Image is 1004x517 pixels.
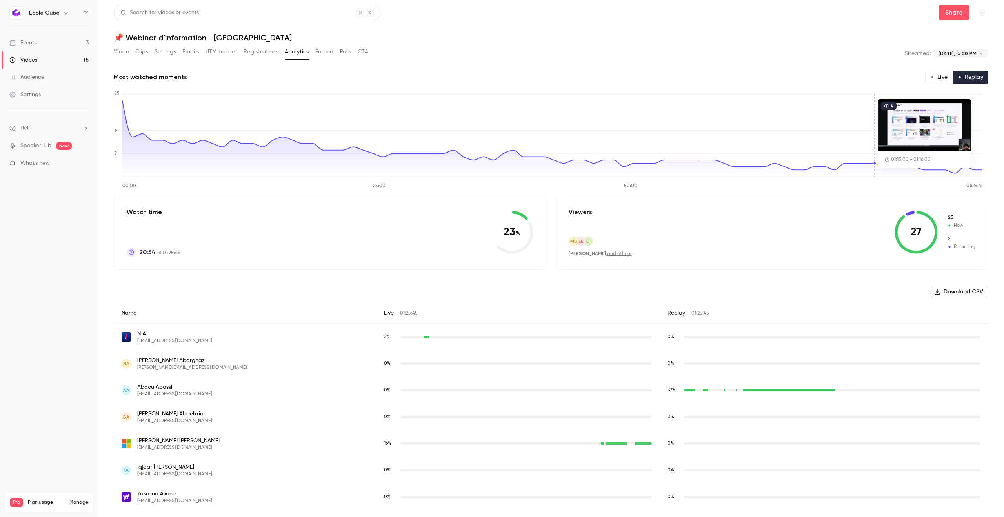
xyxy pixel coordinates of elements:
[122,492,131,502] img: yahoo.fr
[137,364,247,371] span: [PERSON_NAME][EMAIL_ADDRESS][DOMAIN_NAME]
[244,46,278,58] button: Registrations
[137,338,212,344] span: [EMAIL_ADDRESS][DOMAIN_NAME]
[947,243,975,250] span: Returning
[9,39,36,47] div: Events
[400,311,418,316] span: 01:25:45
[114,404,988,430] div: krinews90@gmail.com
[668,495,674,499] span: 0 %
[668,413,680,421] span: Replay watch time
[79,160,89,167] iframe: Noticeable Trigger
[69,499,88,506] a: Manage
[137,437,220,444] span: [PERSON_NAME] [PERSON_NAME]
[315,46,334,58] button: Embed
[384,467,397,474] span: Live watch time
[56,142,72,150] span: new
[668,415,674,419] span: 0 %
[384,387,397,394] span: Live watch time
[114,303,376,324] div: Name
[668,333,680,340] span: Replay watch time
[384,413,397,421] span: Live watch time
[122,439,131,448] img: outlook.com
[114,377,988,404] div: aragene@hotmail.com
[668,440,680,447] span: Replay watch time
[10,498,23,507] span: Pro
[123,387,129,394] span: AA
[114,457,988,484] div: iqjdarahmed996@gmail.com
[115,151,117,156] tspan: 7
[384,333,397,340] span: Live watch time
[607,251,631,256] a: and others
[155,46,176,58] button: Settings
[668,387,680,394] span: Replay watch time
[137,418,212,424] span: [EMAIL_ADDRESS][DOMAIN_NAME]
[20,159,50,167] span: What's new
[957,50,977,57] span: 6:00 PM
[358,46,368,58] button: CTA
[904,49,931,57] p: Streamed:
[114,46,129,58] button: Video
[668,335,674,339] span: 0 %
[947,222,975,229] span: New
[120,9,199,17] div: Search for videos or events
[384,440,397,447] span: Live watch time
[137,444,220,451] span: [EMAIL_ADDRESS][DOMAIN_NAME]
[137,498,212,504] span: [EMAIL_ADDRESS][DOMAIN_NAME]
[668,468,674,473] span: 0 %
[114,350,988,377] div: nordine.abarghaz@gmail.com
[384,441,391,446] span: 16 %
[114,430,988,457] div: daoudx@outlook.com
[285,46,309,58] button: Analytics
[668,361,674,366] span: 0 %
[135,46,148,58] button: Clips
[122,184,136,188] tspan: 00:00
[976,6,988,19] button: Top Bar Actions
[569,251,606,256] span: [PERSON_NAME]
[9,91,41,98] div: Settings
[668,467,680,474] span: Replay watch time
[123,360,129,367] span: NA
[137,471,212,477] span: [EMAIL_ADDRESS][DOMAIN_NAME]
[939,5,969,20] button: Share
[373,184,386,188] tspan: 25:00
[139,248,180,257] p: of 01:25:45
[10,7,22,19] img: École Cube
[578,238,583,245] span: LE
[925,71,953,84] button: Live
[668,441,674,446] span: 0 %
[206,46,237,58] button: UTM builder
[123,413,129,421] span: BA
[569,208,592,217] p: Viewers
[139,248,156,257] span: 20:54
[137,330,212,338] span: N A
[137,410,212,418] span: [PERSON_NAME] Abdelkrim
[384,361,391,366] span: 0 %
[384,335,390,339] span: 2 %
[668,360,680,367] span: Replay watch time
[9,124,89,132] li: help-dropdown-opener
[624,184,637,188] tspan: 50:00
[384,468,391,473] span: 0 %
[947,214,975,221] span: New
[137,391,212,397] span: [EMAIL_ADDRESS][DOMAIN_NAME]
[127,208,180,217] p: Watch time
[122,332,131,342] img: jakala.com
[384,493,397,501] span: Live watch time
[9,73,44,81] div: Audience
[114,33,988,42] h1: 📌 Webinar d'information - [GEOGRAPHIC_DATA]
[376,303,660,324] div: Live
[691,311,709,316] span: 01:25:45
[20,142,51,150] a: SpeakerHub
[137,463,212,471] span: Iqjdar [PERSON_NAME]
[340,46,351,58] button: Polls
[953,71,988,84] button: Replay
[124,467,129,474] span: IA
[28,499,65,506] span: Plan usage
[384,360,397,367] span: Live watch time
[182,46,199,58] button: Emails
[939,50,955,57] span: [DATE],
[668,493,680,501] span: Replay watch time
[115,129,119,133] tspan: 14
[384,388,391,393] span: 0 %
[384,495,391,499] span: 0 %
[137,490,212,498] span: Yasmina Aliane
